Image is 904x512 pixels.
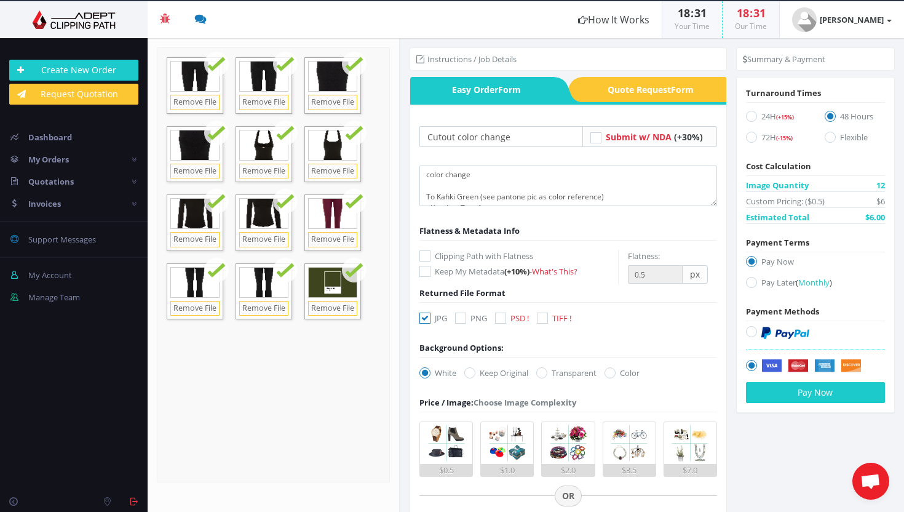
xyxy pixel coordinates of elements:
[170,301,220,316] a: Remove File
[761,327,809,339] img: PayPal
[308,232,357,247] a: Remove File
[749,6,753,20] span: :
[239,232,288,247] a: Remove File
[776,132,793,143] a: (-15%)
[825,110,885,127] label: 48 Hours
[792,7,817,32] img: user_default.jpg
[170,164,220,179] a: Remove File
[606,131,703,143] a: Submit w/ NDA (+30%)
[419,250,618,262] label: Clipping Path with Flatness
[419,396,576,409] div: Choose Image Complexity
[852,463,889,500] a: Open chat
[308,301,357,316] a: Remove File
[28,270,72,281] span: My Account
[239,95,288,110] a: Remove File
[9,60,138,81] a: Create New Order
[746,255,885,272] label: Pay Now
[694,6,707,20] span: 31
[690,6,694,20] span: :
[419,287,506,298] span: Returned File Format
[746,306,819,317] span: Payment Methods
[737,6,749,20] span: 18
[419,225,520,236] span: Flatness & Metadata Info
[606,131,672,143] span: Submit w/ NDA
[28,132,72,143] span: Dashboard
[746,131,806,148] label: 72H
[743,53,825,65] li: Summary & Payment
[536,367,597,379] label: Transparent
[584,77,726,102] span: Quote Request
[746,161,811,172] span: Cost Calculation
[239,164,288,179] a: Remove File
[410,77,553,102] span: Easy Order
[669,422,711,464] img: 5.png
[28,198,61,209] span: Invoices
[678,6,690,20] span: 18
[780,1,904,38] a: [PERSON_NAME]
[28,292,80,303] span: Manage Team
[876,195,885,207] span: $6
[464,367,528,379] label: Keep Original
[9,84,138,105] a: Request Quotation
[746,87,821,98] span: Turnaround Times
[498,84,521,95] i: Form
[683,265,708,284] span: px
[776,113,794,121] span: (+15%)
[820,14,884,25] strong: [PERSON_NAME]
[504,266,529,277] span: (+10%)
[746,179,809,191] span: Image Quantity
[416,53,517,65] li: Instructions / Job Details
[419,342,504,354] div: Background Options:
[542,464,594,476] div: $2.0
[753,6,766,20] span: 31
[584,77,726,102] a: Quote RequestForm
[420,464,472,476] div: $0.5
[555,486,582,506] span: OR
[419,126,583,147] input: Your Order Title
[825,131,885,148] label: Flexible
[419,397,474,408] span: Price / Image:
[876,179,885,191] span: 12
[9,10,138,29] img: Adept Graphics
[410,77,553,102] a: Easy OrderForm
[746,110,806,127] label: 24H
[510,313,529,324] span: PSD !
[481,464,533,476] div: $1.0
[486,422,528,464] img: 2.png
[239,301,288,316] a: Remove File
[605,367,640,379] label: Color
[776,111,794,122] a: (+15%)
[746,382,885,403] button: Pay Now
[28,154,69,165] span: My Orders
[746,237,809,248] span: Payment Terms
[761,359,862,373] img: Securely by Stripe
[675,21,710,31] small: Your Time
[419,312,447,324] label: JPG
[735,21,767,31] small: Our Time
[776,134,793,142] span: (-15%)
[170,95,220,110] a: Remove File
[746,276,885,293] label: Pay Later
[865,211,885,223] span: $6.00
[746,211,809,223] span: Estimated Total
[532,266,577,277] a: What's This?
[170,232,220,247] a: Remove File
[566,1,662,38] a: How It Works
[308,95,357,110] a: Remove File
[419,265,618,278] label: Keep My Metadata -
[603,464,656,476] div: $3.5
[664,464,716,476] div: $7.0
[426,422,467,464] img: 1.png
[28,176,74,187] span: Quotations
[674,131,703,143] span: (+30%)
[628,250,660,262] label: Flatness:
[671,84,694,95] i: Form
[419,367,456,379] label: White
[308,164,357,179] a: Remove File
[28,234,96,245] span: Support Messages
[798,277,830,288] span: Monthly
[608,422,650,464] img: 4.png
[552,313,571,324] span: TIFF !
[746,195,825,207] span: Custom Pricing: ($0.5)
[547,422,589,464] img: 3.png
